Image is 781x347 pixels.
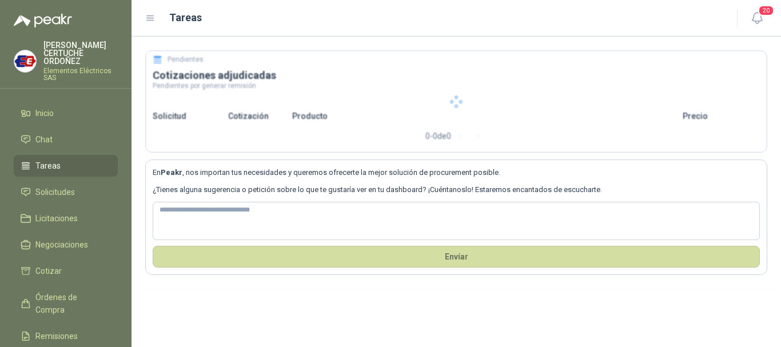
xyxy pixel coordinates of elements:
a: Licitaciones [14,208,118,229]
span: Chat [35,133,53,146]
img: Logo peakr [14,14,72,27]
p: [PERSON_NAME] CERTUCHE ORDOÑEZ [43,41,118,65]
a: Inicio [14,102,118,124]
span: Órdenes de Compra [35,291,107,316]
a: Tareas [14,155,118,177]
a: Remisiones [14,325,118,347]
span: Solicitudes [35,186,75,198]
h1: Tareas [169,10,202,26]
p: ¿Tienes alguna sugerencia o petición sobre lo que te gustaría ver en tu dashboard? ¡Cuéntanoslo! ... [153,184,760,196]
span: Tareas [35,159,61,172]
span: Remisiones [35,330,78,342]
span: 20 [758,5,774,16]
a: Órdenes de Compra [14,286,118,321]
img: Company Logo [14,50,36,72]
b: Peakr [161,168,182,177]
a: Cotizar [14,260,118,282]
span: Inicio [35,107,54,119]
p: Elementos Eléctricos SAS [43,67,118,81]
a: Chat [14,129,118,150]
a: Solicitudes [14,181,118,203]
span: Negociaciones [35,238,88,251]
button: 20 [747,8,767,29]
span: Cotizar [35,265,62,277]
span: Licitaciones [35,212,78,225]
a: Negociaciones [14,234,118,256]
p: En , nos importan tus necesidades y queremos ofrecerte la mejor solución de procurement posible. [153,167,760,178]
button: Envíar [153,246,760,268]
